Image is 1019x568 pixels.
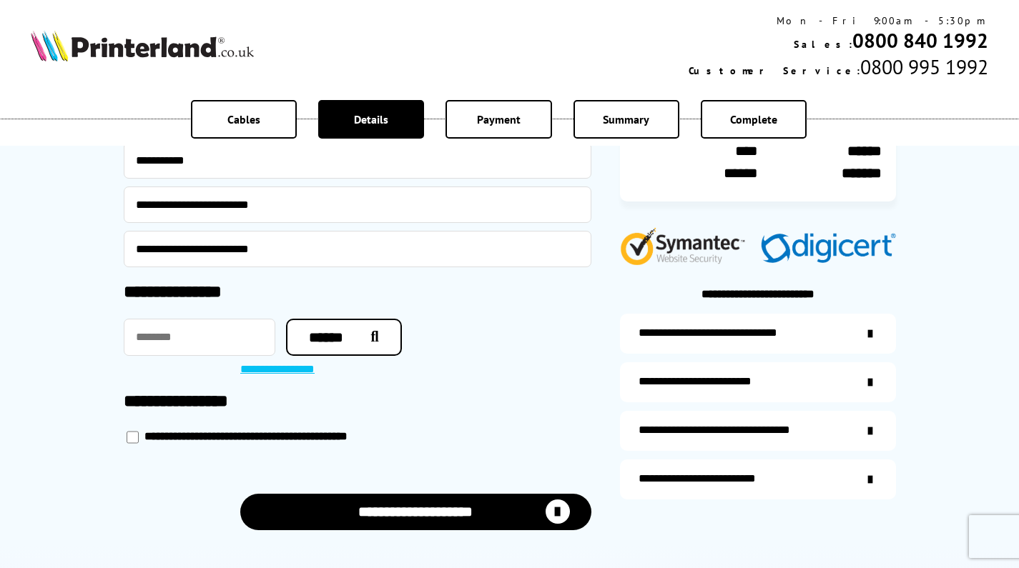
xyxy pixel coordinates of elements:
span: Customer Service: [689,64,860,77]
a: additional-ink [620,314,896,354]
a: 0800 840 1992 [852,27,988,54]
span: Sales: [794,38,852,51]
a: items-arrive [620,362,896,402]
img: Printerland Logo [31,30,254,61]
a: secure-website [620,459,896,499]
span: Complete [730,112,777,126]
a: additional-cables [620,411,896,451]
span: Summary [603,112,649,126]
span: Payment [477,112,521,126]
div: Mon - Fri 9:00am - 5:30pm [689,14,988,27]
span: 0800 995 1992 [860,54,988,80]
span: Details [354,112,388,126]
span: Cables [227,112,260,126]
